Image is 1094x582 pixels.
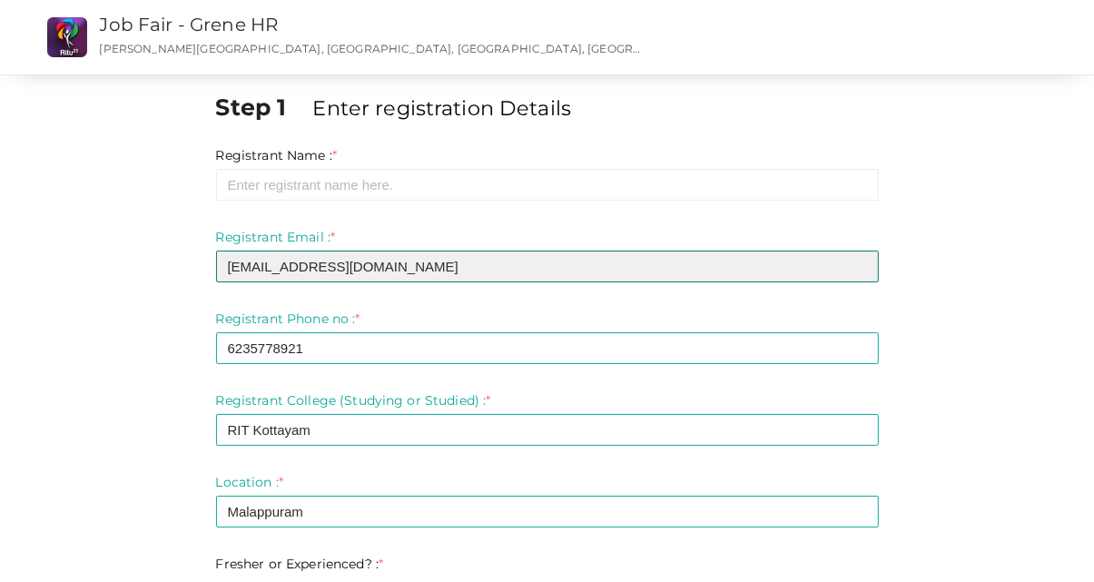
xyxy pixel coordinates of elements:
label: Registrant Phone no : [216,310,360,328]
label: Fresher or Experienced? : [216,555,384,573]
label: Step 1 [216,91,310,123]
label: Enter registration Details [312,94,571,123]
label: Registrant Email : [216,228,336,246]
input: Enter registrant name here. [216,169,879,201]
input: Enter registrant phone no here. [216,332,879,364]
label: Registrant College (Studying or Studied) : [216,391,491,409]
p: [PERSON_NAME][GEOGRAPHIC_DATA], [GEOGRAPHIC_DATA], [GEOGRAPHIC_DATA], [GEOGRAPHIC_DATA], [GEOGRAP... [100,41,647,56]
input: Enter registrant email here. [216,251,879,282]
label: Location : [216,473,284,491]
a: Job Fair - Grene HR [100,14,279,35]
input: Enter Registrant College (Studying or Studied) [216,414,879,446]
img: CS2O7UHK_small.png [47,17,87,57]
label: Registrant Name : [216,146,338,164]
